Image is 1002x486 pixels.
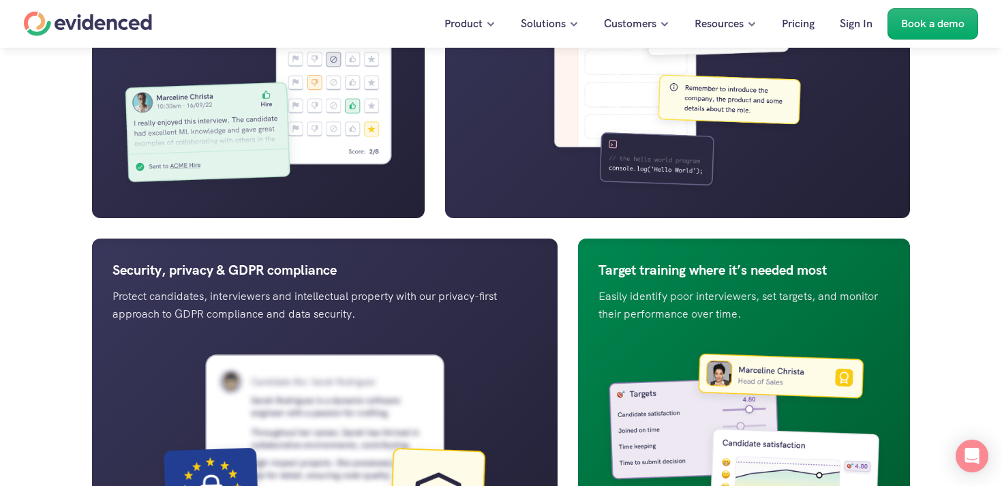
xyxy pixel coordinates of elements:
p: Protect candidates, interviewers and intellectual property with our privacy-first approach to GDP... [112,288,537,322]
p: Solutions [521,15,566,33]
p: Sign In [840,15,872,33]
a: Pricing [772,8,825,40]
p: Target training where it’s needed most [598,259,890,281]
p: Book a demo [901,15,965,33]
a: Book a demo [887,8,978,40]
a: Home [24,12,152,36]
p: Product [444,15,483,33]
p: Security, privacy & GDPR compliance [112,259,537,281]
p: Pricing [782,15,815,33]
a: Sign In [830,8,883,40]
p: Customers [604,15,656,33]
p: Resources [695,15,744,33]
p: Easily identify poor interviewers, set targets, and monitor their performance over time. [598,288,890,322]
div: Open Intercom Messenger [956,440,988,472]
